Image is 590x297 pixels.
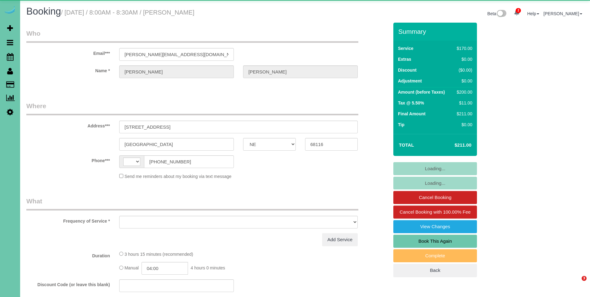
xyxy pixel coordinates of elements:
[569,276,584,291] iframe: Intercom live chat
[393,191,477,204] a: Cancel Booking
[26,29,358,43] legend: Who
[454,56,472,62] div: $0.00
[398,45,413,51] label: Service
[454,89,472,95] div: $200.00
[454,100,472,106] div: $11.00
[4,6,16,15] img: Automaid Logo
[22,250,115,259] label: Duration
[527,11,539,16] a: Help
[26,197,358,211] legend: What
[398,89,445,95] label: Amount (before Taxes)
[582,276,587,281] span: 3
[511,6,523,20] a: 2
[454,45,472,51] div: $170.00
[398,56,411,62] label: Extras
[22,65,115,74] label: Name *
[398,78,422,84] label: Adjustment
[400,209,470,215] span: Cancel Booking with 100.00% Fee
[544,11,582,16] a: [PERSON_NAME]
[436,143,471,148] h4: $211.00
[125,266,139,271] span: Manual
[125,252,193,257] span: 3 hours 15 minutes (recommended)
[61,9,194,16] small: / [DATE] / 8:00AM - 8:30AM / [PERSON_NAME]
[191,266,225,271] span: 4 hours 0 minutes
[496,10,506,18] img: New interface
[454,111,472,117] div: $211.00
[26,101,358,115] legend: Where
[398,111,426,117] label: Final Amount
[454,78,472,84] div: $0.00
[487,11,507,16] a: Beta
[454,67,472,73] div: ($0.00)
[22,216,115,224] label: Frequency of Service *
[125,174,232,179] span: Send me reminders about my booking via text message
[22,279,115,288] label: Discount Code (or leave this blank)
[393,206,477,219] a: Cancel Booking with 100.00% Fee
[398,28,474,35] h3: Summary
[454,122,472,128] div: $0.00
[393,264,477,277] a: Back
[398,122,404,128] label: Tip
[393,220,477,233] a: View Changes
[398,100,424,106] label: Tax @ 5.50%
[399,142,414,148] strong: Total
[398,67,417,73] label: Discount
[393,235,477,248] a: Book This Again
[516,8,521,13] span: 2
[322,233,358,246] a: Add Service
[26,6,61,17] span: Booking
